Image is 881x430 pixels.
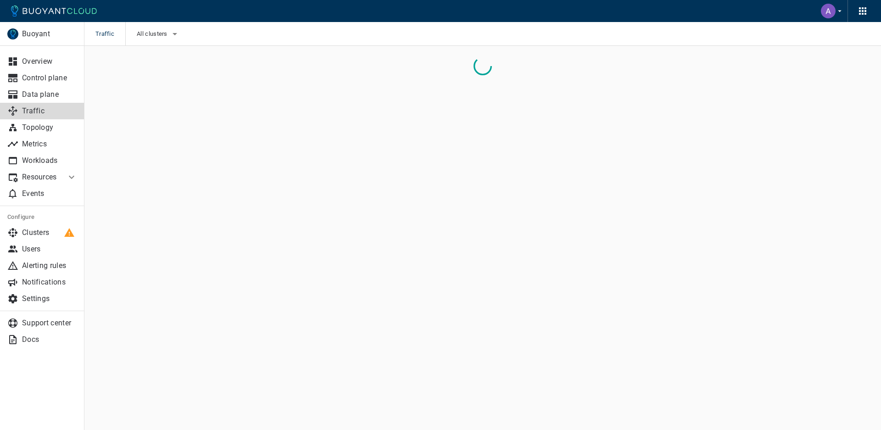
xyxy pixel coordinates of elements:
[22,278,77,287] p: Notifications
[22,140,77,149] p: Metrics
[137,27,180,41] button: All clusters
[22,294,77,303] p: Settings
[22,29,77,39] p: Buoyant
[22,90,77,99] p: Data plane
[22,189,77,198] p: Events
[95,22,125,46] span: Traffic
[22,228,77,237] p: Clusters
[7,213,77,221] h5: Configure
[22,318,77,328] p: Support center
[22,123,77,132] p: Topology
[7,28,18,39] img: Buoyant
[22,245,77,254] p: Users
[22,173,59,182] p: Resources
[22,73,77,83] p: Control plane
[22,57,77,66] p: Overview
[22,261,77,270] p: Alerting rules
[22,335,77,344] p: Docs
[821,4,836,18] img: Alejandro Pedraza
[22,156,77,165] p: Workloads
[137,30,169,38] span: All clusters
[22,106,77,116] p: Traffic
